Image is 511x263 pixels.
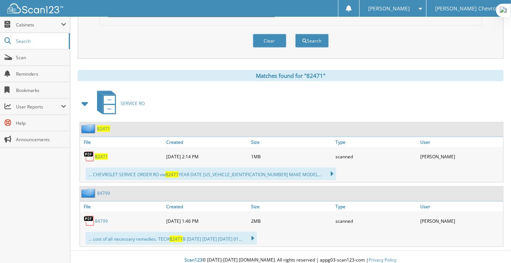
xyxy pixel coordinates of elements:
a: Size [249,202,334,212]
span: Scan [16,54,66,61]
div: scanned [334,149,419,164]
div: [PERSON_NAME] [418,149,503,164]
a: Privacy Policy [369,257,397,263]
a: 82471 [95,153,108,160]
a: Size [249,137,334,147]
a: SERVICE RO [93,89,145,118]
img: folder2.png [81,124,97,133]
img: PDF.png [84,215,95,226]
img: folder2.png [81,188,97,198]
a: 82471 [97,126,110,132]
iframe: Chat Widget [474,227,511,263]
div: [DATE] 2:14 PM [165,149,250,164]
span: Scan123 [185,257,203,263]
div: scanned [334,213,419,228]
span: 82471 [170,236,183,242]
div: ... cost of all necessary remedies. TECH B [DATE] [DATE] [DATE] 01... [86,232,257,245]
a: Type [334,202,419,212]
span: [PERSON_NAME] [369,6,410,11]
div: 2MB [249,213,334,228]
div: [PERSON_NAME] [418,213,503,228]
img: scan123-logo-white.svg [7,3,63,13]
div: Matches found for "82471" [78,70,504,81]
div: [DATE] 1:46 PM [165,213,250,228]
button: Clear [253,34,286,48]
a: 84799 [97,190,110,196]
span: Announcements [16,136,66,143]
a: File [80,137,165,147]
a: File [80,202,165,212]
a: Created [165,137,250,147]
span: [PERSON_NAME] Chevrolet [435,6,502,11]
span: Reminders [16,71,66,77]
img: PDF.png [84,151,95,162]
span: 82471 [165,171,179,178]
span: SERVICE RO [120,100,145,107]
span: Cabinets [16,22,61,28]
div: 1MB [249,149,334,164]
span: Help [16,120,66,126]
a: Created [165,202,250,212]
a: Type [334,137,419,147]
a: 84799 [95,218,108,224]
span: Bookmarks [16,87,66,94]
span: User Reports [16,104,61,110]
span: Search [16,38,65,44]
button: Search [295,34,329,48]
div: ... CHEVROLET SERVICE ORDER RO vw YEAR DATE [US_VEHICLE_IDENTIFICATION_NUMBER] MAKE MODEL... [86,168,336,180]
a: User [418,202,503,212]
a: User [418,137,503,147]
